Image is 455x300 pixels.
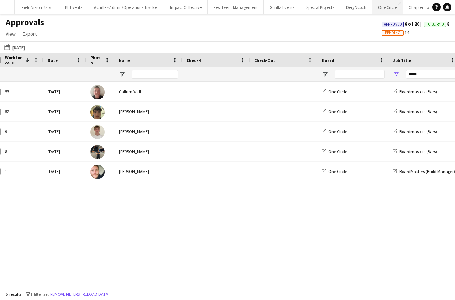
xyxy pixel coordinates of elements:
button: Remove filters [49,290,81,298]
div: [PERSON_NAME] [115,142,182,161]
button: Achille - Admin/Operations Tracker [88,0,164,14]
button: Field Vision Bars [16,0,57,14]
span: One Circle [328,109,347,114]
button: Open Filter Menu [119,71,125,78]
span: 14 [382,29,409,36]
button: Special Projects [300,0,340,14]
div: 8 [1,142,43,161]
span: Boardmasters (Bars) [399,89,437,94]
a: Boardmasters (Bars) [393,109,437,114]
span: Workforce ID [5,55,22,65]
span: Pending [385,31,401,35]
span: Board [322,58,334,63]
span: Boardmasters (Bars) [399,109,437,114]
span: 8 [424,21,449,27]
span: Name [119,58,130,63]
span: Approved [384,22,402,27]
span: Boardmasters (Bars) [399,149,437,154]
span: Boardmasters (Bars) [399,129,437,134]
div: [DATE] [43,102,86,121]
button: Reload data [81,290,110,298]
a: Boardmasters (Bars) [393,149,437,154]
button: Chapter Two Events [403,0,451,14]
div: [PERSON_NAME] [115,102,182,121]
button: DeryNcoch [340,0,372,14]
span: One Circle [328,149,347,154]
span: To Be Paid [426,22,444,27]
a: Boardmasters (Bars) [393,129,437,134]
button: JBE Events [57,0,88,14]
button: Open Filter Menu [322,71,328,78]
button: Open Filter Menu [393,71,399,78]
div: [DATE] [43,142,86,161]
span: One Circle [328,129,347,134]
span: BoardMasters (Build Manager) [399,169,455,174]
span: One Circle [328,89,347,94]
button: [DATE] [3,43,26,52]
a: Boardmasters (Bars) [393,89,437,94]
a: One Circle [322,169,347,174]
div: [DATE] [43,162,86,181]
img: Callum Wall [90,85,105,99]
span: 6 of 20 [382,21,424,27]
div: Callum Wall [115,82,182,101]
img: Achille Ramambason [90,145,105,159]
span: Date [48,58,58,63]
img: Stanley Bell [90,105,105,119]
a: View [3,29,19,38]
button: Gorilla Events [264,0,300,14]
a: One Circle [322,89,347,94]
input: Board Filter Input [335,70,385,79]
a: One Circle [322,149,347,154]
img: Jordan Curtis [90,165,105,179]
button: One Circle [372,0,403,14]
div: 1 [1,162,43,181]
span: Photo [90,55,102,65]
a: Export [20,29,40,38]
img: Frederick Bell [90,125,105,139]
span: Check-Out [254,58,275,63]
a: One Circle [322,129,347,134]
button: Zest Event Management [208,0,264,14]
div: 52 [1,102,43,121]
span: Export [23,31,37,37]
button: Impact Collective [164,0,208,14]
span: Job Title [393,58,411,63]
span: View [6,31,16,37]
span: 1 filter set [30,291,49,297]
div: [DATE] [43,82,86,101]
span: One Circle [328,169,347,174]
a: BoardMasters (Build Manager) [393,169,455,174]
span: Check-In [187,58,204,63]
div: [PERSON_NAME] [115,162,182,181]
div: 53 [1,82,43,101]
input: Name Filter Input [132,70,178,79]
div: 9 [1,122,43,141]
div: [DATE] [43,122,86,141]
a: One Circle [322,109,347,114]
div: [PERSON_NAME] [115,122,182,141]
